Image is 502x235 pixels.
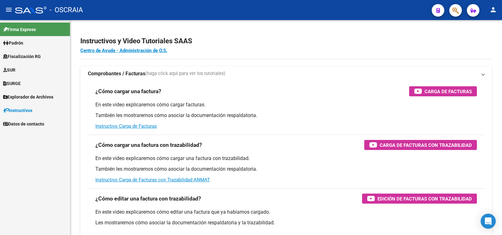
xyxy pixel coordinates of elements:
[362,194,477,204] button: Edición de Facturas con Trazabilidad
[80,48,167,53] a: Centro de Ayuda - Administración de O.S.
[95,219,477,226] p: Les mostraremos cómo asociar la documentación respaldatoria y la trazabilidad.
[80,35,492,47] h2: Instructivos y Video Tutoriales SAAS
[5,6,13,13] mat-icon: menu
[3,26,36,33] span: Firma Express
[95,87,161,96] h3: ¿Cómo cargar una factura?
[95,155,477,162] p: En este video explicaremos cómo cargar una factura con trazabilidad.
[409,86,477,96] button: Carga de Facturas
[364,140,477,150] button: Carga de Facturas con Trazabilidad
[481,214,496,229] div: Open Intercom Messenger
[95,112,477,119] p: También les mostraremos cómo asociar la documentación respaldatoria.
[380,141,472,149] span: Carga de Facturas con Trazabilidad
[95,194,201,203] h3: ¿Cómo editar una factura con trazabilidad?
[95,123,157,129] a: Instructivo Carga de Facturas
[377,195,472,203] span: Edición de Facturas con Trazabilidad
[3,53,41,60] span: Fiscalización RG
[95,177,210,183] a: Instructivo Carga de Facturas con Trazabilidad ANMAT
[145,70,225,77] span: (haga click aquí para ver los tutoriales)
[80,66,492,81] mat-expansion-panel-header: Comprobantes / Facturas(haga click aquí para ver los tutoriales)
[3,40,23,46] span: Padrón
[3,93,53,100] span: Explorador de Archivos
[3,107,32,114] span: Instructivos
[95,141,202,149] h3: ¿Cómo cargar una factura con trazabilidad?
[3,120,44,127] span: Datos de contacto
[3,67,15,73] span: SUR
[95,101,477,108] p: En este video explicaremos cómo cargar facturas.
[489,6,497,13] mat-icon: person
[95,166,477,173] p: También les mostraremos cómo asociar la documentación respaldatoria.
[50,3,83,17] span: - OSCRAIA
[88,70,145,77] strong: Comprobantes / Facturas
[95,209,477,216] p: En este video explicaremos cómo editar una factura que ya habíamos cargado.
[3,80,21,87] span: SURGE
[425,88,472,95] span: Carga de Facturas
